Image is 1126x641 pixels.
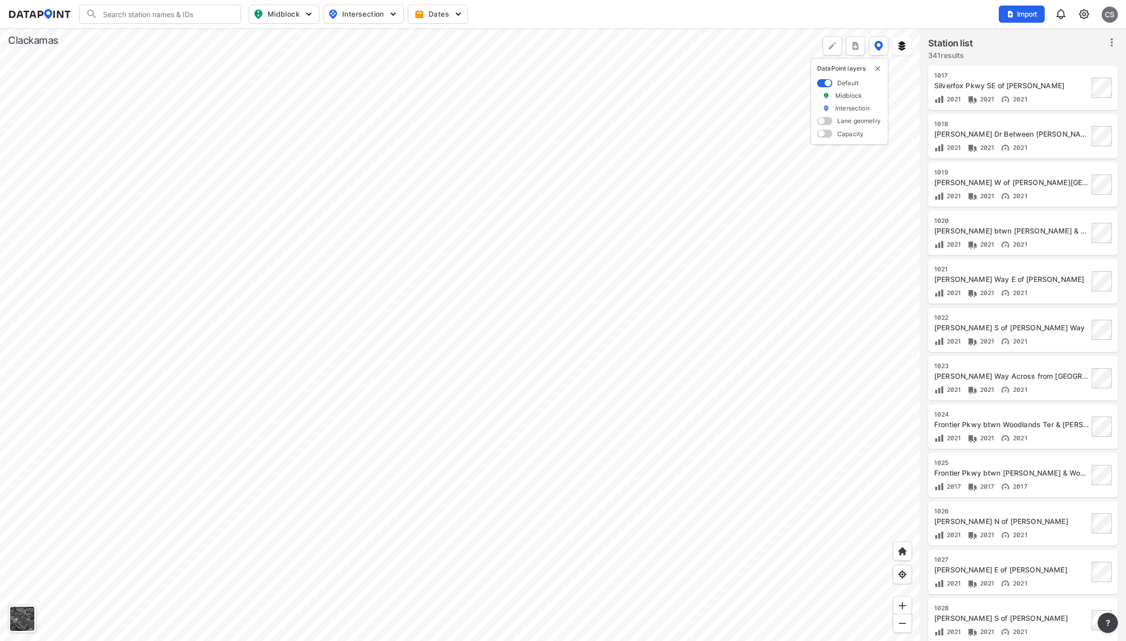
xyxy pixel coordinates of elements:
div: 1026 [934,507,1089,515]
img: Vehicle speed [1000,288,1010,298]
img: Vehicle class [968,627,978,637]
div: 1021 [934,265,1089,273]
span: 2021 [978,95,995,103]
img: Volume count [934,288,944,298]
span: 2021 [1010,144,1028,151]
span: 2021 [978,434,995,442]
img: Volume count [934,240,944,250]
div: 1018 [934,120,1089,128]
img: Vehicle class [968,385,978,395]
img: Volume count [934,336,944,346]
span: 2017 [944,483,961,490]
img: Vehicle speed [1000,336,1010,346]
span: 2021 [944,192,961,200]
img: Volume count [934,191,944,201]
img: close-external-leyer.3061a1c7.svg [874,65,882,73]
img: +XpAUvaXAN7GudzAAAAAElFTkSuQmCC [897,546,907,556]
span: 2021 [978,337,995,345]
img: xqJnZQTG2JQi0x5lvmkeSNbbgIiQD62bqHG8IfrOzanD0FsRdYrij6fAAAAAElFTkSuQmCC [850,41,861,51]
span: 2021 [978,241,995,248]
div: Clackamas [8,33,59,47]
span: 2021 [1010,192,1028,200]
span: 2021 [1010,337,1028,345]
img: map_pin_mid.602f9df1.svg [252,8,264,20]
img: Vehicle speed [1000,94,1010,104]
div: Polygon tool [823,36,842,55]
div: 1027 [934,556,1089,564]
label: Capacity [837,130,864,138]
img: Volume count [934,385,944,395]
div: Carmelita Dr Between Leland Rd and Carmelita Dr [934,129,1089,139]
div: Home [893,542,912,561]
span: 2021 [944,337,961,345]
span: 2021 [1010,95,1028,103]
div: 1028 [934,604,1089,612]
div: Zoom out [893,614,912,633]
div: 1017 [934,72,1089,80]
img: 5YPKRKmlfpI5mqlR8AD95paCi+0kK1fRFDJSaMmawlwaeJcJwk9O2fotCW5ve9gAAAAASUVORK5CYII= [304,9,314,19]
div: Zoom in [893,596,912,615]
div: 1022 [934,314,1089,322]
img: data-point-layers.37681fc9.svg [874,41,883,51]
img: Volume count [934,94,944,104]
div: Frontier Pkwy btwn Woodlands Ter & Meyers Rd [934,420,1089,430]
span: 2021 [978,579,995,587]
div: CS [1102,7,1118,23]
span: 2021 [1010,289,1028,297]
img: Volume count [934,530,944,540]
img: map_pin_int.54838e6b.svg [327,8,339,20]
span: 2021 [944,579,961,587]
img: Vehicle class [968,240,978,250]
span: 2021 [1010,386,1028,393]
div: Silverfox Pkwy SE of Leland Rd [934,81,1089,91]
img: Vehicle speed [1000,191,1010,201]
span: 2021 [978,192,995,200]
button: Intersection [324,5,404,24]
img: +Dz8AAAAASUVORK5CYII= [827,41,837,51]
div: 1020 [934,217,1089,225]
button: Import [999,6,1045,23]
img: Vehicle speed [1000,627,1010,637]
span: 2021 [978,144,995,151]
span: 2021 [944,628,961,635]
span: 2021 [1010,531,1028,539]
img: Vehicle class [968,288,978,298]
img: 5YPKRKmlfpI5mqlR8AD95paCi+0kK1fRFDJSaMmawlwaeJcJwk9O2fotCW5ve9gAAAAASUVORK5CYII= [388,9,398,19]
span: 2021 [1010,579,1028,587]
div: Meyers Rd S of Clairmont Way [934,323,1089,333]
div: Clairmont Way E of Leland Rd [934,274,1089,284]
button: delete [874,65,882,73]
label: Midblock [835,91,862,100]
button: Midblock [249,5,319,24]
img: file_add.62c1e8a2.svg [1006,10,1014,18]
img: Vehicle speed [1000,482,1010,492]
div: 1024 [934,411,1089,419]
span: ? [1104,617,1112,629]
img: Vehicle class [968,191,978,201]
span: Midblock [253,8,313,20]
img: Vehicle speed [1000,143,1010,153]
button: Dates [408,5,468,24]
img: Vehicle speed [1000,385,1010,395]
span: Intersection [328,8,397,20]
span: 2021 [978,531,995,539]
img: Vehicle class [968,482,978,492]
label: Station list [928,36,973,50]
div: Frontier Pkwy btwn Meyers & Woodlands [934,468,1089,478]
div: Leland Rd btwn Meyers Rd & Lot Whitcomb Dr [934,226,1089,236]
span: 2021 [944,95,961,103]
img: Vehicle speed [1000,578,1010,589]
img: calendar-gold.39a51dde.svg [414,9,424,19]
span: 2021 [944,289,961,297]
span: 2017 [1010,483,1028,490]
img: Vehicle speed [1000,433,1010,443]
img: MAAAAAElFTkSuQmCC [897,618,907,628]
img: layers.ee07997e.svg [897,41,907,51]
button: more [1098,613,1118,633]
div: Meyers Rd N of Gaffney Ln [934,516,1089,527]
div: Leland Rd W of Clairmont Way [934,178,1089,188]
a: Import [999,9,1049,19]
span: 2017 [978,483,995,490]
span: 2021 [1010,628,1028,635]
img: Vehicle class [968,433,978,443]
